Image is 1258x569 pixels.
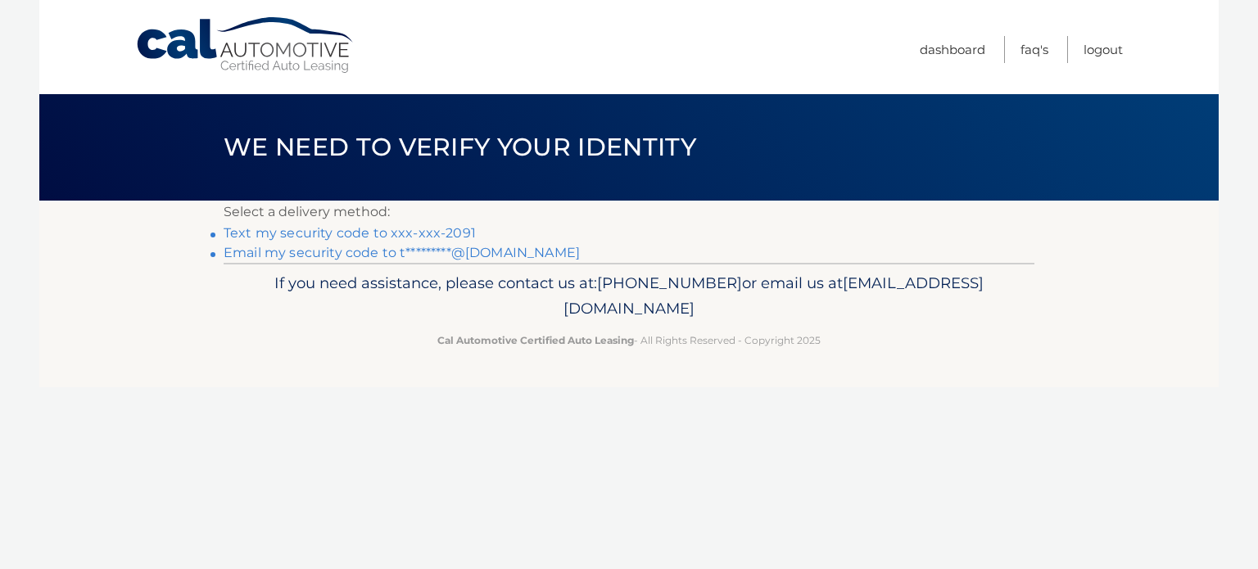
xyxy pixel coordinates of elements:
a: Cal Automotive [135,16,356,75]
a: Text my security code to xxx-xxx-2091 [224,225,476,241]
a: Logout [1084,36,1123,63]
p: Select a delivery method: [224,201,1034,224]
strong: Cal Automotive Certified Auto Leasing [437,334,634,346]
a: Email my security code to t*********@[DOMAIN_NAME] [224,245,580,260]
a: FAQ's [1020,36,1048,63]
p: If you need assistance, please contact us at: or email us at [234,270,1024,323]
span: We need to verify your identity [224,132,696,162]
span: [PHONE_NUMBER] [597,273,742,292]
a: Dashboard [920,36,985,63]
p: - All Rights Reserved - Copyright 2025 [234,332,1024,349]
